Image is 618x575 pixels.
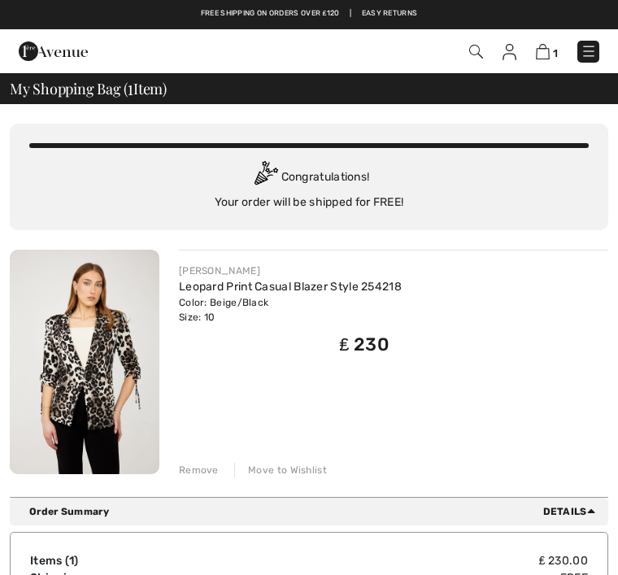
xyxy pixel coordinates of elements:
div: Move to Wishlist [234,463,327,477]
span: 1 [69,554,74,568]
div: Congratulations! Your order will be shipped for FREE! [29,161,589,211]
td: ₤ 230.00 [263,552,588,569]
a: Free shipping on orders over ₤120 [201,8,340,20]
td: Items ( ) [30,552,263,569]
div: Order Summary [29,504,602,519]
span: ₤ 230 [339,333,389,355]
div: Remove [179,463,219,477]
a: Easy Returns [362,8,418,20]
img: Search [469,45,483,59]
img: Congratulation2.svg [249,161,281,194]
div: Color: Beige/Black Size: 10 [179,295,402,325]
img: 1ère Avenue [19,35,88,68]
a: 1ère Avenue [19,44,88,58]
img: My Info [503,44,516,60]
span: | [350,8,351,20]
span: 1 [553,47,558,59]
img: Shopping Bag [536,44,550,59]
span: 1 [128,78,133,97]
img: Menu [581,43,597,59]
span: Details [543,504,602,519]
img: Leopard Print Casual Blazer Style 254218 [10,250,159,474]
a: 1 [536,43,558,60]
span: My Shopping Bag ( Item) [10,81,167,96]
div: [PERSON_NAME] [179,264,402,278]
a: Leopard Print Casual Blazer Style 254218 [179,280,402,294]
